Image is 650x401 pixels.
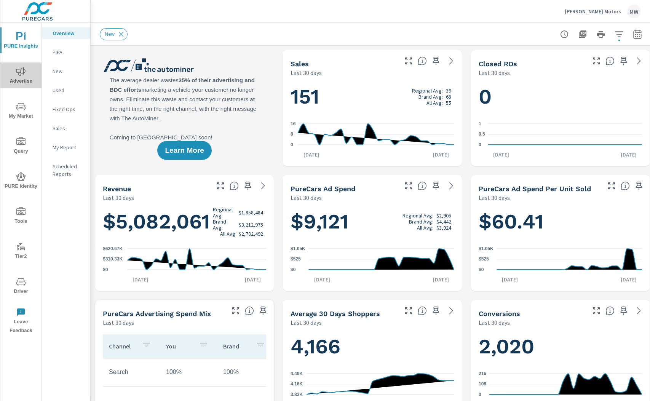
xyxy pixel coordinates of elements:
[3,137,39,156] span: Query
[42,27,90,39] div: Overview
[3,308,39,335] span: Leave Feedback
[166,342,193,350] p: You
[402,180,415,192] button: Make Fullscreen
[590,55,602,67] button: Make Fullscreen
[100,28,128,40] div: New
[479,209,642,235] h1: $60.41
[417,225,433,231] p: All Avg:
[53,105,84,113] p: Fixed Ops
[479,334,642,359] h1: 2,020
[630,27,645,42] button: Select Date Range
[291,209,454,235] h1: $9,121
[291,185,355,193] h5: PureCars Ad Spend
[298,151,325,158] p: [DATE]
[418,56,427,66] span: Number of vehicles sold by the dealership over the selected date range. [Source: This data is sou...
[213,206,236,219] p: Regional Avg:
[3,67,39,86] span: Advertise
[618,55,630,67] span: Save this to your personalized report
[103,310,211,318] h5: PureCars Advertising Spend Mix
[257,305,269,317] span: Save this to your personalized report
[214,180,227,192] button: Make Fullscreen
[575,27,590,42] button: "Export Report to PDF"
[605,180,618,192] button: Make Fullscreen
[291,60,309,68] h5: Sales
[220,231,236,237] p: All Avg:
[291,318,322,327] p: Last 30 days
[446,94,451,100] p: 68
[618,305,630,317] span: Save this to your personalized report
[257,180,269,192] a: See more details in report
[430,180,442,192] span: Save this to your personalized report
[426,100,443,106] p: All Avg:
[615,276,642,283] p: [DATE]
[633,180,645,192] span: Save this to your personalized report
[479,371,486,376] text: 216
[53,67,84,75] p: New
[291,193,322,202] p: Last 30 days
[590,305,602,317] button: Make Fullscreen
[479,310,520,318] h5: Conversions
[479,132,485,137] text: 0.5
[436,212,451,219] p: $2,905
[103,318,134,327] p: Last 30 days
[291,84,454,110] h1: 151
[497,276,523,283] p: [DATE]
[412,88,443,94] p: Regional Avg:
[428,151,454,158] p: [DATE]
[479,382,486,387] text: 108
[53,144,84,151] p: My Report
[633,305,645,317] a: See more details in report
[402,55,415,67] button: Make Fullscreen
[103,185,131,193] h5: Revenue
[291,310,380,318] h5: Average 30 Days Shoppers
[217,363,274,382] td: 100%
[479,246,493,251] text: $1.05K
[479,68,510,77] p: Last 30 days
[240,276,266,283] p: [DATE]
[42,123,90,134] div: Sales
[436,225,451,231] p: $3,924
[0,23,42,338] div: nav menu
[446,88,451,94] p: 39
[612,27,627,42] button: Apply Filters
[3,277,39,296] span: Driver
[160,363,217,382] td: 100%
[42,85,90,96] div: Used
[605,56,615,66] span: Number of Repair Orders Closed by the selected dealership group over the selected time range. [So...
[291,267,296,272] text: $0
[291,382,303,387] text: 4.16K
[103,363,160,382] td: Search
[42,46,90,58] div: PIPA
[3,32,39,51] span: PURE Insights
[446,100,451,106] p: 55
[109,342,136,350] p: Channel
[103,246,123,251] text: $620.67K
[291,371,303,376] text: 4.49K
[479,193,510,202] p: Last 30 days
[100,31,119,37] span: New
[103,267,108,272] text: $0
[3,172,39,191] span: PURE Identity
[291,142,293,147] text: 0
[103,206,266,237] h1: $5,082,061
[157,141,211,160] button: Learn More
[291,246,305,251] text: $1.05K
[42,104,90,115] div: Fixed Ops
[213,219,236,231] p: Brand Avg:
[428,276,454,283] p: [DATE]
[291,257,301,262] text: $525
[245,306,254,315] span: This table looks at how you compare to the amount of budget you spend per channel as opposed to y...
[430,55,442,67] span: Save this to your personalized report
[605,306,615,315] span: The number of dealer-specified goals completed by a visitor. [Source: This data is provided by th...
[42,66,90,77] div: New
[239,231,263,237] p: $2,702,492
[479,84,642,110] h1: 0
[291,392,303,397] text: 3.83K
[418,306,427,315] span: A rolling 30 day total of daily Shoppers on the dealership website, averaged over the selected da...
[230,305,242,317] button: Make Fullscreen
[621,181,630,190] span: Average cost of advertising per each vehicle sold at the dealer over the selected date range. The...
[242,180,254,192] span: Save this to your personalized report
[3,242,39,261] span: Tier2
[291,334,454,359] h1: 4,166
[291,68,322,77] p: Last 30 days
